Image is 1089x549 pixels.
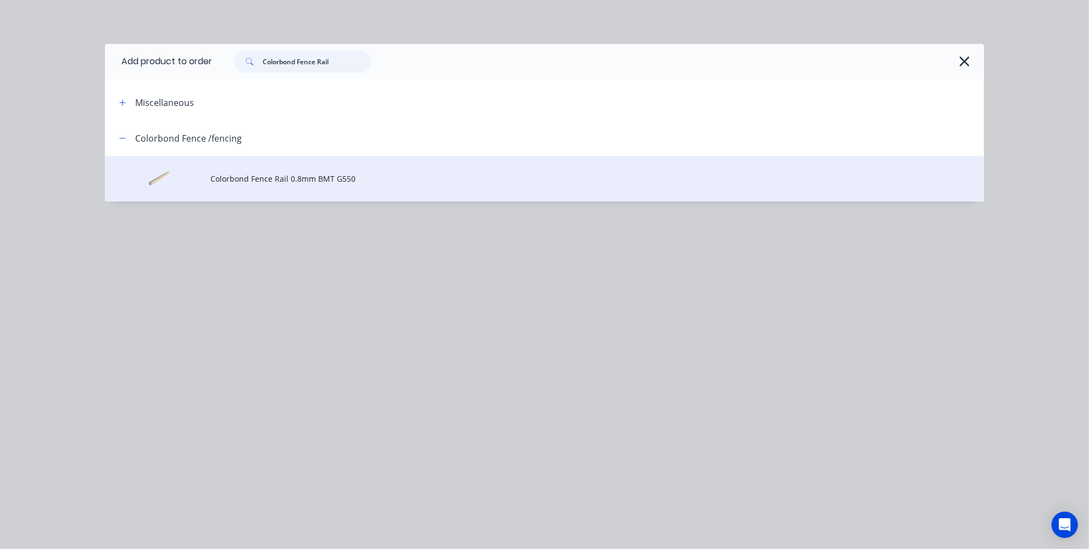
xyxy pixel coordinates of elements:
[135,132,242,145] div: Colorbond Fence /fencing
[210,173,829,184] span: Colorbond Fence Rail 0.8mm BMT G550
[1052,512,1078,538] div: Open Intercom Messenger
[263,51,371,72] input: Search...
[135,96,194,109] div: Miscellaneous
[105,44,212,79] div: Add product to order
